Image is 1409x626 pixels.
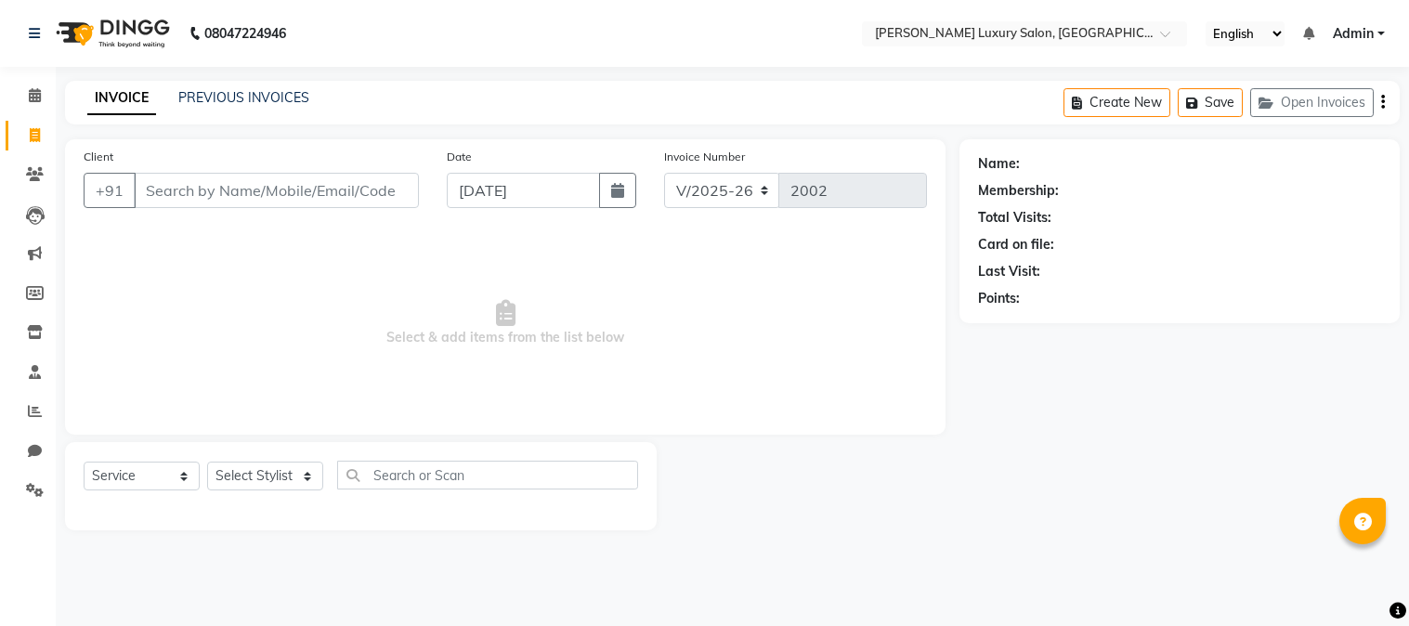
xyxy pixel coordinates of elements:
div: Last Visit: [978,262,1040,281]
iframe: chat widget [1331,552,1390,607]
label: Date [447,149,472,165]
div: Points: [978,289,1020,308]
button: Open Invoices [1250,88,1374,117]
div: Card on file: [978,235,1054,254]
b: 08047224946 [204,7,286,59]
div: Membership: [978,181,1059,201]
label: Invoice Number [664,149,745,165]
label: Client [84,149,113,165]
input: Search by Name/Mobile/Email/Code [134,173,419,208]
a: INVOICE [87,82,156,115]
button: Save [1178,88,1243,117]
span: Select & add items from the list below [84,230,927,416]
img: logo [47,7,175,59]
button: Create New [1063,88,1170,117]
a: PREVIOUS INVOICES [178,89,309,106]
span: Admin [1333,24,1374,44]
input: Search or Scan [337,461,638,489]
div: Total Visits: [978,208,1051,228]
button: +91 [84,173,136,208]
div: Name: [978,154,1020,174]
